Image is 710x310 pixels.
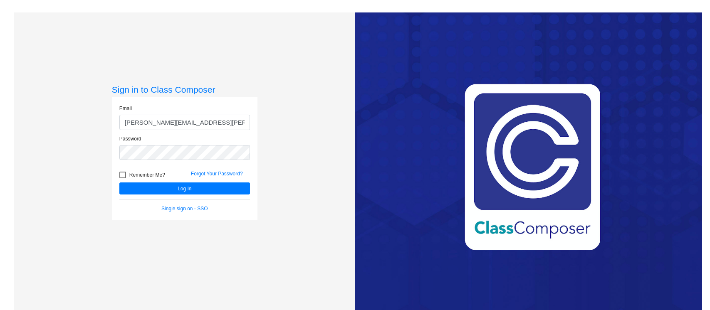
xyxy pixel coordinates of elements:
a: Forgot Your Password? [191,171,243,177]
label: Password [119,135,141,143]
h3: Sign in to Class Composer [112,84,257,95]
button: Log In [119,182,250,194]
label: Email [119,105,132,112]
a: Single sign on - SSO [161,206,208,212]
span: Remember Me? [129,170,165,180]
